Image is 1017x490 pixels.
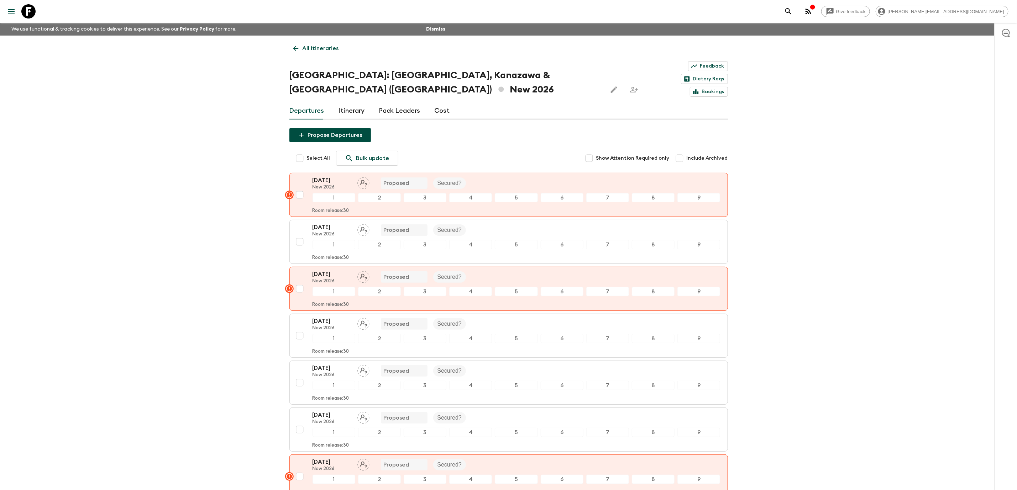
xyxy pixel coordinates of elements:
[313,278,352,284] p: New 2026
[433,177,466,189] div: Secured?
[289,314,728,358] button: [DATE]New 2026Assign pack leaderProposedSecured?123456789Room release:30
[437,273,462,281] p: Secured?
[313,381,355,390] div: 1
[433,365,466,377] div: Secured?
[313,193,355,202] div: 1
[313,185,352,190] p: New 2026
[586,334,629,343] div: 7
[449,287,492,296] div: 4
[313,176,352,185] p: [DATE]
[424,24,447,34] button: Dismiss
[632,334,675,343] div: 8
[586,428,629,437] div: 7
[313,364,352,372] p: [DATE]
[627,82,641,97] span: Share this itinerary
[435,102,450,119] a: Cost
[358,381,401,390] div: 2
[289,173,728,217] button: [DATE]New 2026Assign pack leaderProposedSecured?123456789Room release:30
[313,270,352,278] p: [DATE]
[541,428,583,437] div: 6
[495,287,538,296] div: 5
[437,460,462,469] p: Secured?
[632,475,675,484] div: 8
[357,367,369,373] span: Assign pack leader
[404,240,446,249] div: 3
[9,23,240,36] p: We use functional & tracking cookies to deliver this experience. See our for more.
[357,461,369,467] span: Assign pack leader
[541,240,583,249] div: 6
[358,475,401,484] div: 2
[449,475,492,484] div: 4
[357,414,369,420] span: Assign pack leader
[681,74,728,84] a: Dietary Reqs
[313,428,355,437] div: 1
[384,414,409,422] p: Proposed
[313,317,352,325] p: [DATE]
[541,193,583,202] div: 6
[313,349,349,355] p: Room release: 30
[313,208,349,214] p: Room release: 30
[357,273,369,279] span: Assign pack leader
[437,226,462,234] p: Secured?
[541,381,583,390] div: 6
[586,193,629,202] div: 7
[313,287,355,296] div: 1
[404,193,446,202] div: 3
[313,419,352,425] p: New 2026
[596,155,670,162] span: Show Attention Required only
[677,428,720,437] div: 9
[632,240,675,249] div: 8
[449,428,492,437] div: 4
[449,193,492,202] div: 4
[307,155,330,162] span: Select All
[339,102,365,119] a: Itinerary
[289,361,728,405] button: [DATE]New 2026Assign pack leaderProposedSecured?123456789Room release:30
[313,396,349,401] p: Room release: 30
[313,231,352,237] p: New 2026
[289,128,371,142] button: Propose Departures
[384,460,409,469] p: Proposed
[449,334,492,343] div: 4
[313,240,355,249] div: 1
[4,4,19,18] button: menu
[449,381,492,390] div: 4
[313,466,352,472] p: New 2026
[677,475,720,484] div: 9
[433,224,466,236] div: Secured?
[632,381,675,390] div: 8
[821,6,870,17] a: Give feedback
[289,68,602,97] h1: [GEOGRAPHIC_DATA]: [GEOGRAPHIC_DATA], Kanazawa & [GEOGRAPHIC_DATA] ([GEOGRAPHIC_DATA]) New 2026
[358,334,401,343] div: 2
[495,334,538,343] div: 5
[289,102,324,119] a: Departures
[677,287,720,296] div: 9
[356,154,389,163] p: Bulk update
[358,287,401,296] div: 2
[289,41,343,55] a: All itineraries
[404,334,446,343] div: 3
[541,334,583,343] div: 6
[313,255,349,261] p: Room release: 30
[632,287,675,296] div: 8
[433,271,466,283] div: Secured?
[313,223,352,231] p: [DATE]
[313,411,352,419] p: [DATE]
[358,240,401,249] div: 2
[433,318,466,330] div: Secured?
[313,458,352,466] p: [DATE]
[313,443,349,448] p: Room release: 30
[303,44,339,53] p: All itineraries
[358,428,401,437] div: 2
[404,381,446,390] div: 3
[358,193,401,202] div: 2
[495,381,538,390] div: 5
[495,240,538,249] div: 5
[313,325,352,331] p: New 2026
[688,61,728,71] a: Feedback
[313,302,349,308] p: Room release: 30
[677,240,720,249] div: 9
[677,381,720,390] div: 9
[289,220,728,264] button: [DATE]New 2026Assign pack leaderProposedSecured?123456789Room release:30
[586,287,629,296] div: 7
[336,151,398,166] a: Bulk update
